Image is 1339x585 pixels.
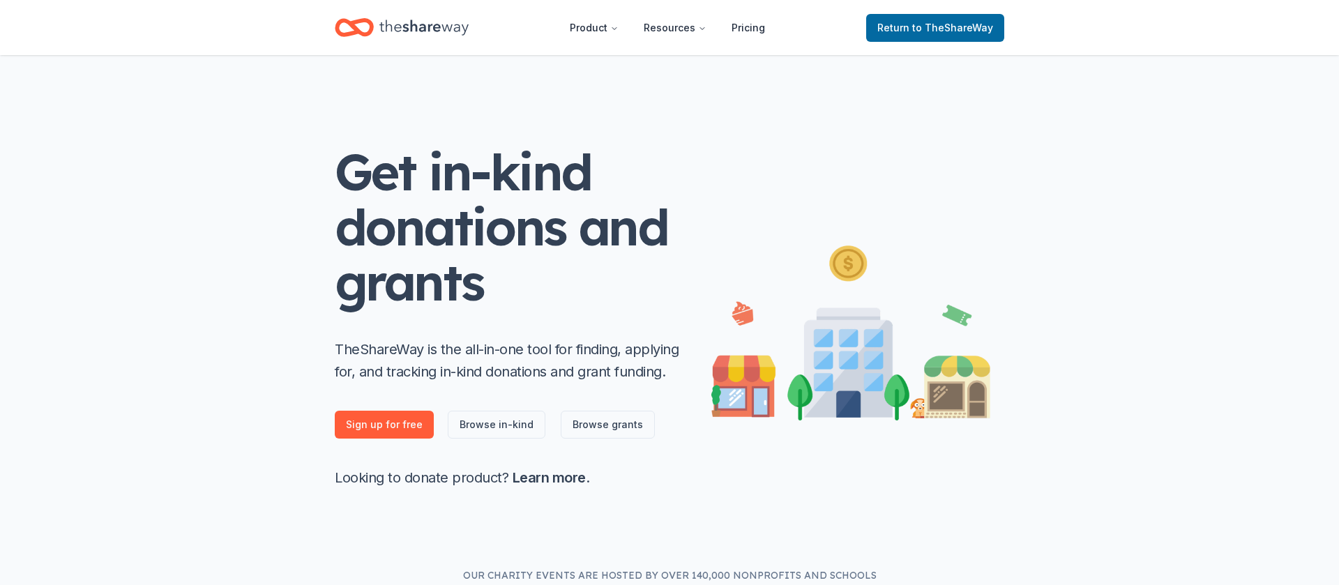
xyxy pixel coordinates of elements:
a: Returnto TheShareWay [866,14,1004,42]
a: Browse in-kind [448,411,545,439]
button: Product [559,14,630,42]
p: Looking to donate product? . [335,466,683,489]
h1: Get in-kind donations and grants [335,144,683,310]
span: Return [877,20,993,36]
a: Sign up for free [335,411,434,439]
nav: Main [559,11,776,44]
a: Home [335,11,469,44]
img: Illustration for landing page [711,240,990,420]
a: Browse grants [561,411,655,439]
p: TheShareWay is the all-in-one tool for finding, applying for, and tracking in-kind donations and ... [335,338,683,383]
button: Resources [633,14,718,42]
span: to TheShareWay [912,22,993,33]
a: Pricing [720,14,776,42]
a: Learn more [513,469,586,486]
